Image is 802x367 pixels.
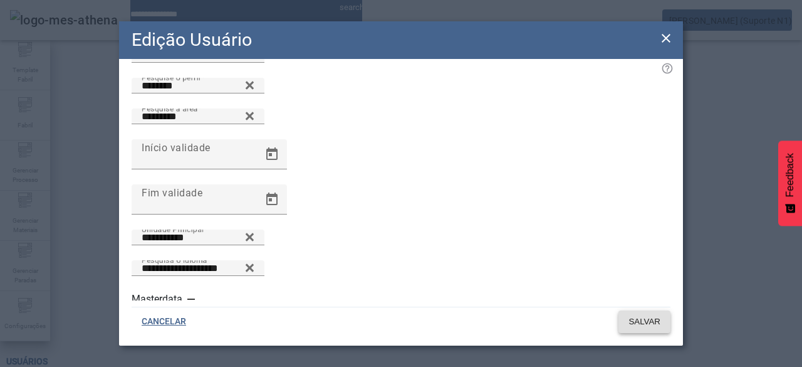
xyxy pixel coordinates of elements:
input: Number [142,230,254,245]
h2: Edição Usuário [132,26,252,53]
input: Number [142,261,254,276]
span: Feedback [784,153,796,197]
mat-label: Unidade Principal [142,225,204,233]
mat-label: Pesquise o perfil [142,73,200,82]
button: SALVAR [618,311,670,333]
mat-label: Pesquise a área [142,104,198,112]
input: Number [142,78,254,93]
button: Feedback - Mostrar pesquisa [778,141,802,226]
button: Open calendar [257,184,287,215]
mat-label: Fim validade [142,186,202,198]
span: SALVAR [628,316,660,328]
button: Open calendar [257,139,287,169]
span: CANCELAR [142,316,186,328]
mat-label: Pesquisa o idioma [142,255,207,264]
input: Number [142,109,254,124]
mat-label: Início validade [142,141,211,153]
label: Masterdata [132,292,185,307]
button: CANCELAR [132,311,196,333]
